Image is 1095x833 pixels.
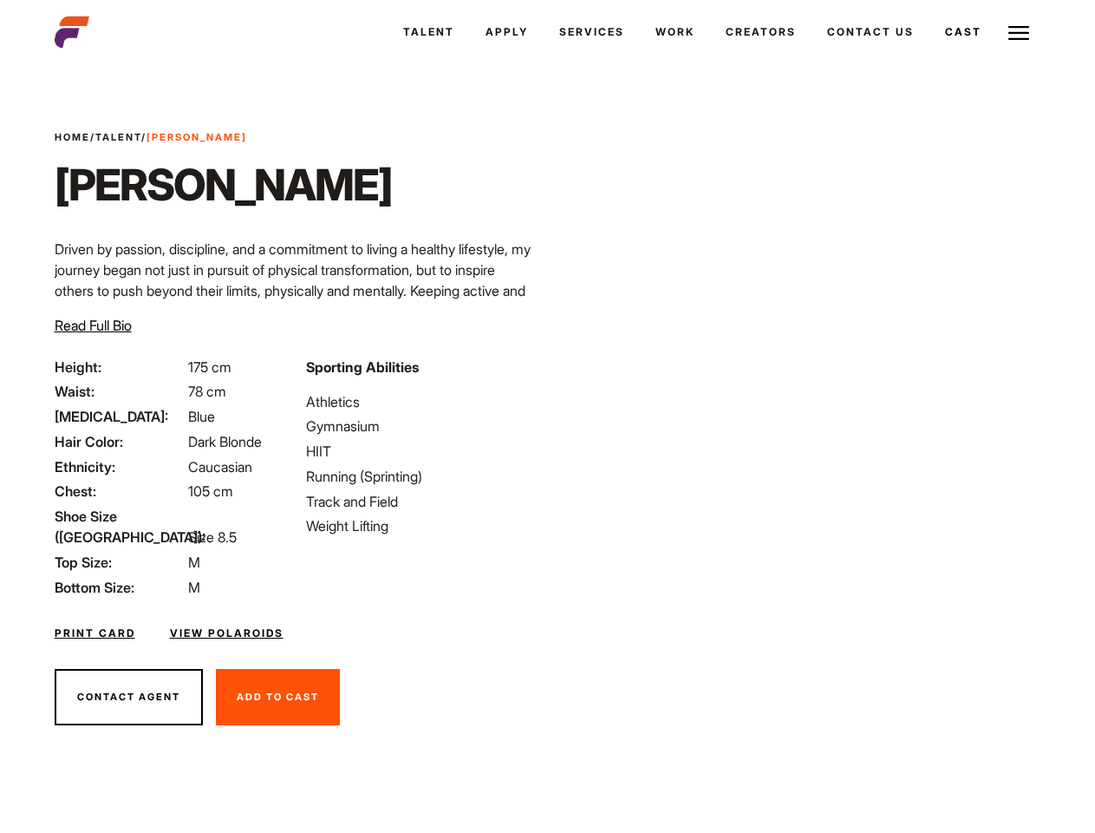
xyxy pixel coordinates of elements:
[55,15,89,49] img: cropped-aefm-brand-fav-22-square.png
[55,381,185,402] span: Waist:
[55,552,185,573] span: Top Size:
[306,441,537,462] li: HIIT
[55,669,203,726] button: Contact Agent
[55,159,392,211] h1: [PERSON_NAME]
[640,9,710,56] a: Work
[188,579,200,596] span: M
[306,391,537,412] li: Athletics
[237,691,319,703] span: Add To Cast
[216,669,340,726] button: Add To Cast
[55,506,185,548] span: Shoe Size ([GEOGRAPHIC_DATA]):
[544,9,640,56] a: Services
[55,317,132,334] span: Read Full Bio
[147,131,247,143] strong: [PERSON_NAME]
[95,131,141,143] a: Talent
[306,358,419,376] strong: Sporting Abilities
[188,383,226,400] span: 78 cm
[188,408,215,425] span: Blue
[710,9,811,56] a: Creators
[55,239,538,343] p: Driven by passion, discipline, and a commitment to living a healthy lifestyle, my journey began n...
[55,481,185,502] span: Chest:
[55,626,135,641] a: Print Card
[55,131,90,143] a: Home
[811,9,929,56] a: Contact Us
[55,315,132,336] button: Read Full Bio
[1008,23,1029,43] img: Burger icon
[55,357,185,377] span: Height:
[306,515,537,536] li: Weight Lifting
[188,433,262,450] span: Dark Blonde
[55,577,185,598] span: Bottom Size:
[188,482,233,500] span: 105 cm
[306,491,537,512] li: Track and Field
[55,431,185,452] span: Hair Color:
[306,466,537,487] li: Running (Sprinting)
[929,9,997,56] a: Cast
[188,528,237,546] span: Size 8.5
[55,130,247,145] span: / /
[170,626,284,641] a: View Polaroids
[188,554,200,571] span: M
[470,9,544,56] a: Apply
[55,406,185,427] span: [MEDICAL_DATA]:
[188,458,252,476] span: Caucasian
[55,456,185,477] span: Ethnicity:
[388,9,470,56] a: Talent
[188,358,231,376] span: 175 cm
[306,416,537,436] li: Gymnasium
